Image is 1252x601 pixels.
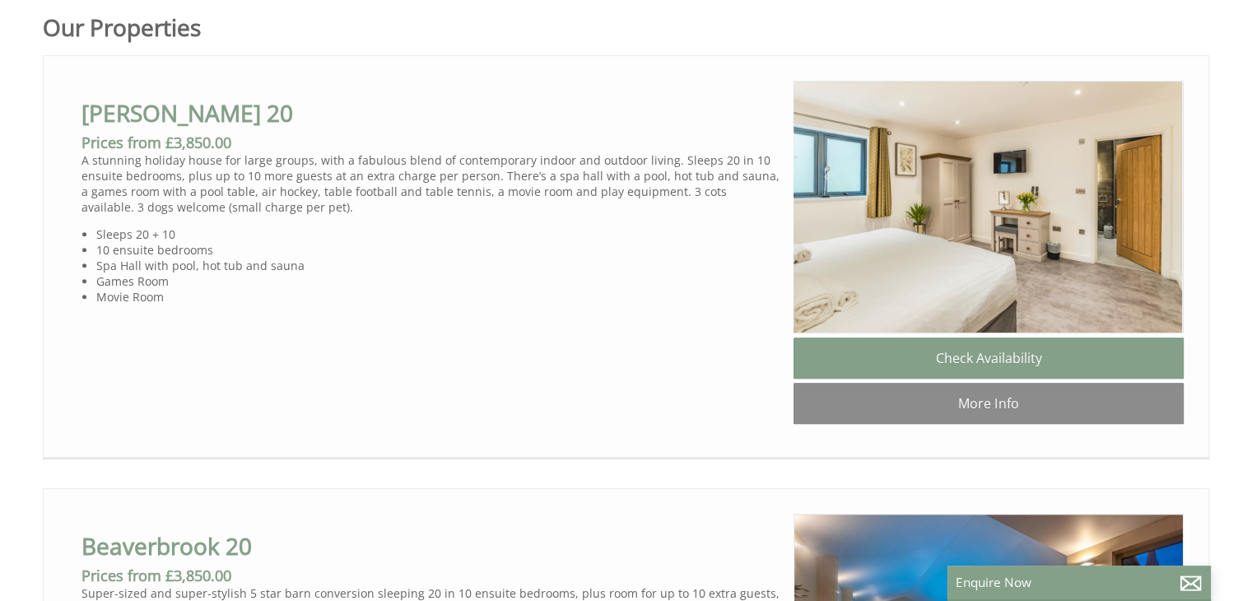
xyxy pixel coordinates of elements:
img: Bedroom_1_%281%29.original.jpg [793,81,1183,333]
p: Enquire Now [956,574,1203,591]
a: Check Availability [794,338,1184,379]
li: 10 ensuite bedrooms [96,242,780,258]
h1: Our Properties [43,12,801,43]
li: Spa Hall with pool, hot tub and sauna [96,258,780,273]
a: Beaverbrook 20 [81,530,252,561]
li: Movie Room [96,289,780,305]
h3: Prices from £3,850.00 [81,566,780,585]
li: Sleeps 20 + 10 [96,226,780,242]
a: [PERSON_NAME] 20 [81,97,293,128]
p: A stunning holiday house for large groups, with a fabulous blend of contemporary indoor and outdo... [81,152,780,215]
h3: Prices from £3,850.00 [81,133,780,152]
li: Games Room [96,273,780,289]
a: More Info [794,383,1184,424]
